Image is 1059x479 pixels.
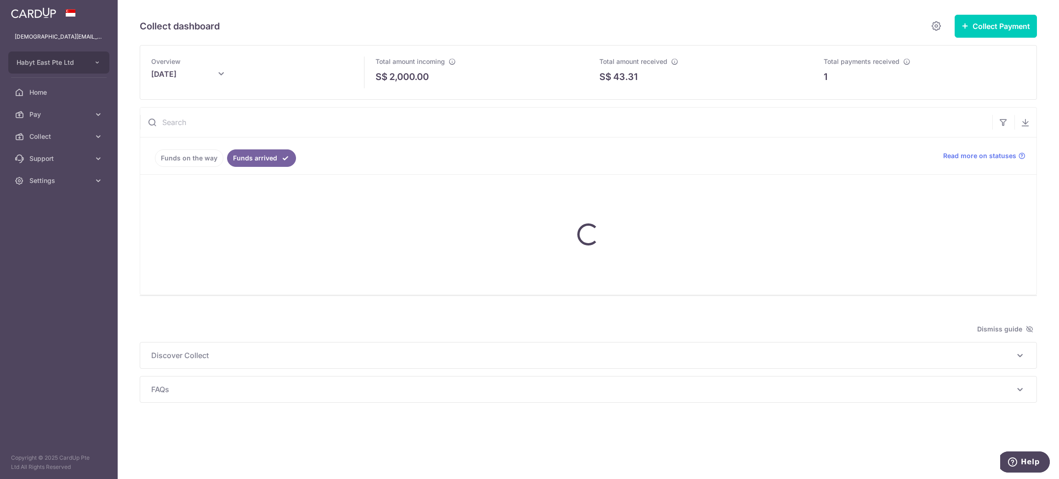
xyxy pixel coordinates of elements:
a: Read more on statuses [943,151,1025,160]
span: Read more on statuses [943,151,1016,160]
span: Support [29,154,90,163]
p: FAQs [151,384,1025,395]
span: S$ [376,70,387,84]
span: Total amount received [599,57,667,65]
h5: Collect dashboard [140,19,220,34]
a: Funds on the way [155,149,223,167]
span: Discover Collect [151,350,1014,361]
input: Search [140,108,992,137]
span: Dismiss guide [977,324,1033,335]
a: Funds arrived [227,149,296,167]
span: Help [21,6,40,15]
span: Home [29,88,90,97]
span: Overview [151,57,181,65]
img: CardUp [11,7,56,18]
p: Discover Collect [151,350,1025,361]
span: Habyt East Pte Ltd [17,58,85,67]
span: Settings [29,176,90,185]
p: 1 [824,70,827,84]
span: S$ [599,70,611,84]
button: Habyt East Pte Ltd [8,51,109,74]
span: Total amount incoming [376,57,445,65]
button: Collect Payment [955,15,1037,38]
span: Collect [29,132,90,141]
span: FAQs [151,384,1014,395]
p: 43.31 [613,70,638,84]
span: Total payments received [824,57,900,65]
iframe: Opens a widget where you can find more information [1000,451,1050,474]
p: [DEMOGRAPHIC_DATA][EMAIL_ADDRESS][DOMAIN_NAME] [15,32,103,41]
p: 2,000.00 [389,70,429,84]
span: Pay [29,110,90,119]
